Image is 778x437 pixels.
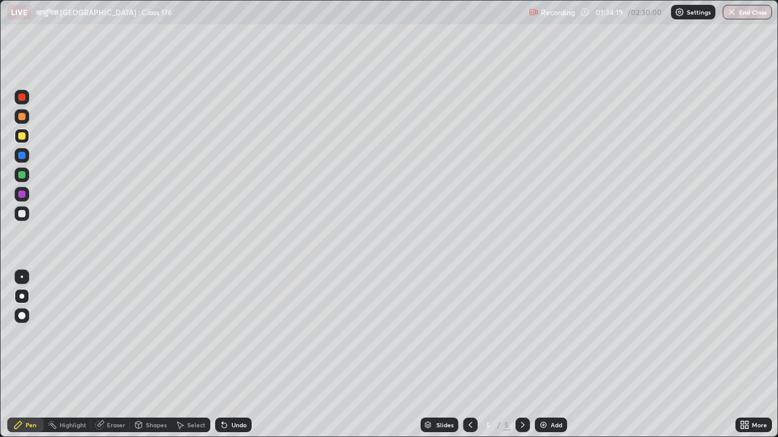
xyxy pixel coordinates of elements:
div: Eraser [107,422,125,428]
div: / [497,421,501,429]
img: add-slide-button [539,420,548,430]
p: Recording [541,8,575,17]
div: Select [187,422,205,428]
button: End Class [723,5,772,19]
div: More [752,422,767,428]
img: recording.375f2c34.svg [529,7,539,17]
img: class-settings-icons [675,7,684,17]
div: Highlight [60,422,86,428]
p: आधुनिक [GEOGRAPHIC_DATA] : Class 176 [36,7,172,17]
div: Undo [232,422,247,428]
div: Pen [26,422,36,428]
div: Slides [436,422,453,428]
div: 5 [503,419,511,430]
p: Settings [687,9,711,15]
div: Add [551,422,562,428]
img: end-class-cross [727,7,737,17]
p: LIVE [11,7,27,17]
div: Shapes [146,422,167,428]
div: 5 [483,421,495,429]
